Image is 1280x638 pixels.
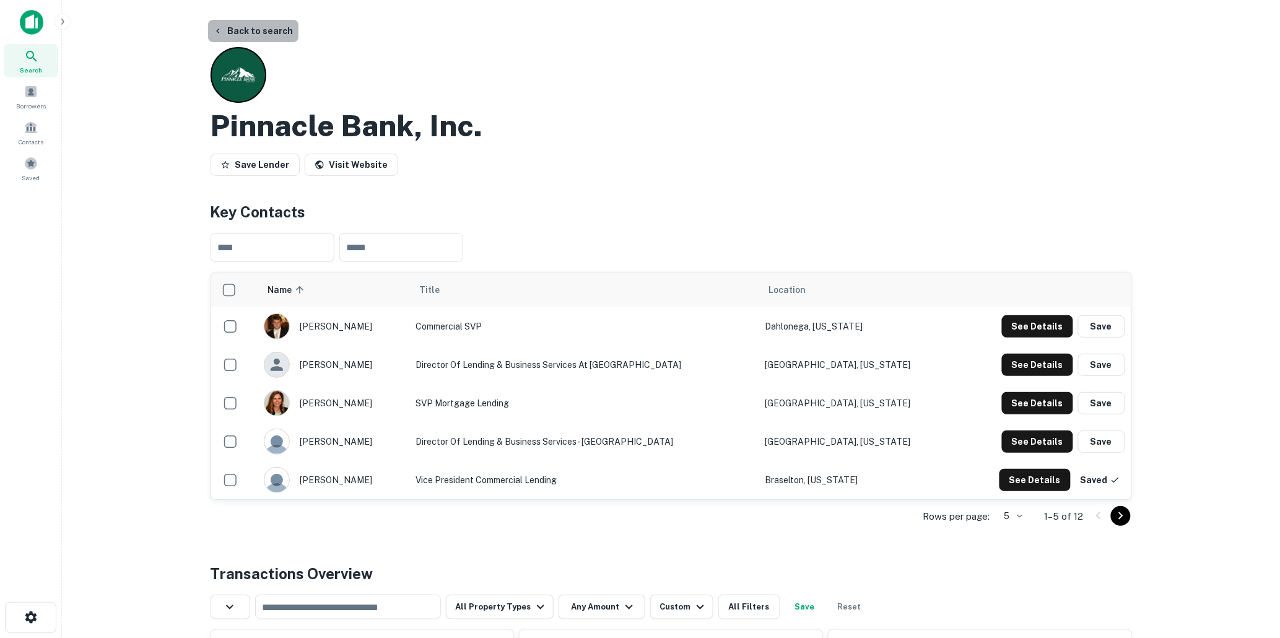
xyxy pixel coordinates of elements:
[1045,509,1084,524] p: 1–5 of 12
[1078,315,1125,338] button: Save
[16,101,46,111] span: Borrowers
[1076,469,1125,491] button: Saved
[995,507,1025,525] div: 5
[264,390,403,416] div: [PERSON_NAME]
[999,469,1071,491] button: See Details
[419,282,456,297] span: Title
[409,461,759,499] td: Vice President Commercial Lending
[409,307,759,346] td: Commercial SVP
[769,282,806,297] span: Location
[4,152,58,185] a: Saved
[1002,430,1073,453] button: See Details
[4,80,58,113] a: Borrowers
[22,173,40,183] span: Saved
[305,154,398,176] a: Visit Website
[718,595,780,619] button: All Filters
[785,595,825,619] button: Save your search to get updates of matches that match your search criteria.
[211,154,300,176] button: Save Lender
[446,595,554,619] button: All Property Types
[409,422,759,461] td: Director of Lending & Business Services - [GEOGRAPHIC_DATA]
[211,201,1132,223] h4: Key Contacts
[1002,315,1073,338] button: See Details
[20,10,43,35] img: capitalize-icon.png
[4,44,58,77] a: Search
[409,346,759,384] td: Director of Lending & Business Services at [GEOGRAPHIC_DATA]
[650,595,713,619] button: Custom
[409,273,759,307] th: Title
[264,429,403,455] div: [PERSON_NAME]
[208,20,298,42] button: Back to search
[1078,392,1125,414] button: Save
[660,600,708,614] div: Custom
[264,468,289,492] img: 9c8pery4andzj6ohjkjp54ma2
[264,391,289,416] img: 1650333901882
[211,108,483,144] h2: Pinnacle Bank, Inc.
[759,461,958,499] td: Braselton, [US_STATE]
[759,346,958,384] td: [GEOGRAPHIC_DATA], [US_STATE]
[264,314,289,339] img: 1517485175113
[211,273,1131,499] div: scrollable content
[4,116,58,149] a: Contacts
[19,137,43,147] span: Contacts
[559,595,645,619] button: Any Amount
[759,273,958,307] th: Location
[759,384,958,422] td: [GEOGRAPHIC_DATA], [US_STATE]
[264,352,403,378] div: [PERSON_NAME]
[20,65,42,75] span: Search
[830,595,869,619] button: Reset
[759,307,958,346] td: Dahlonega, [US_STATE]
[1078,354,1125,376] button: Save
[264,429,289,454] img: 9c8pery4andzj6ohjkjp54ma2
[211,562,373,585] h4: Transactions Overview
[264,467,403,493] div: [PERSON_NAME]
[268,282,308,297] span: Name
[1002,354,1073,376] button: See Details
[409,384,759,422] td: SVP Mortgage Lending
[1002,392,1073,414] button: See Details
[923,509,990,524] p: Rows per page:
[258,273,409,307] th: Name
[1111,506,1131,526] button: Go to next page
[759,422,958,461] td: [GEOGRAPHIC_DATA], [US_STATE]
[1218,539,1280,598] iframe: Chat Widget
[264,313,403,339] div: [PERSON_NAME]
[1078,430,1125,453] button: Save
